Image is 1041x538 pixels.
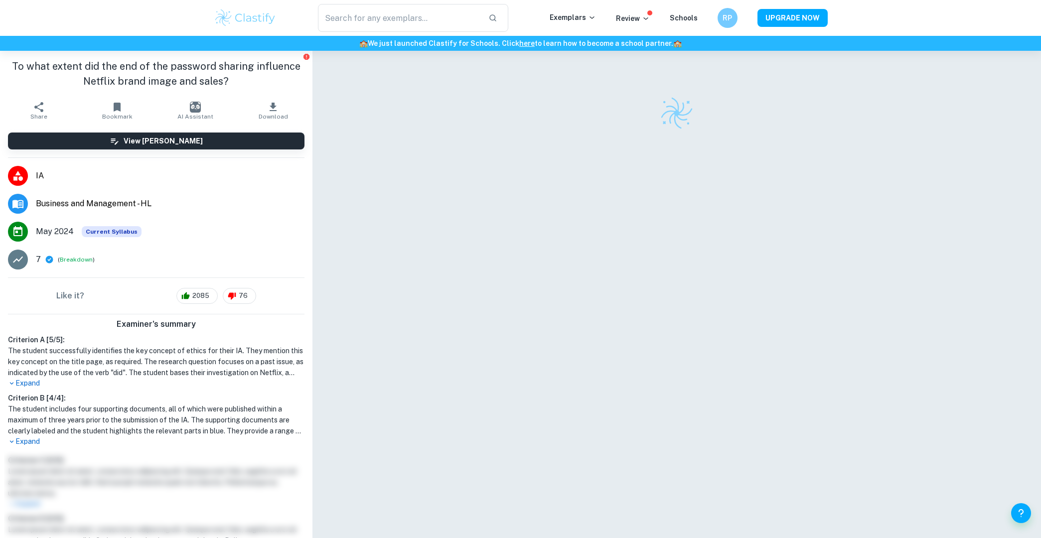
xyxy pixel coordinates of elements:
h6: We just launched Clastify for Schools. Click to learn how to become a school partner. [2,38,1039,49]
div: 76 [223,288,256,304]
h6: View [PERSON_NAME] [124,135,203,146]
span: Current Syllabus [82,226,142,237]
button: AI Assistant [156,97,234,125]
input: Search for any exemplars... [318,4,481,32]
h1: The student includes four supporting documents, all of which were published within a maximum of t... [8,403,304,436]
h1: The student successfully identifies the key concept of ethics for their IA. They mention this key... [8,345,304,378]
h6: Criterion A [ 5 / 5 ]: [8,334,304,345]
p: Exemplars [550,12,596,23]
h1: To what extent did the end of the password sharing influence Netflix brand image and sales? [8,59,304,89]
button: Breakdown [60,255,93,264]
span: Business and Management - HL [36,198,304,210]
button: View [PERSON_NAME] [8,133,304,149]
span: Share [30,113,47,120]
img: Clastify logo [214,8,277,28]
button: UPGRADE NOW [757,9,828,27]
span: AI Assistant [177,113,213,120]
span: 76 [233,291,253,301]
button: Download [234,97,312,125]
button: Help and Feedback [1011,503,1031,523]
button: RP [718,8,738,28]
span: Download [259,113,288,120]
span: IA [36,170,304,182]
span: 🏫 [673,39,682,47]
p: 7 [36,254,41,266]
p: Review [616,13,650,24]
h6: RP [722,12,733,23]
div: This exemplar is based on the current syllabus. Feel free to refer to it for inspiration/ideas wh... [82,226,142,237]
img: AI Assistant [190,102,201,113]
span: May 2024 [36,226,74,238]
button: Report issue [303,53,310,60]
a: Schools [670,14,698,22]
h6: Examiner's summary [4,318,308,330]
span: Bookmark [102,113,133,120]
button: Bookmark [78,97,156,125]
span: 2085 [187,291,215,301]
h6: Like it? [56,290,84,302]
h6: Criterion B [ 4 / 4 ]: [8,393,304,403]
img: Clastify logo [659,96,694,131]
span: ( ) [58,255,95,265]
a: here [519,39,535,47]
div: 2085 [176,288,218,304]
p: Expand [8,436,304,447]
span: 🏫 [359,39,368,47]
p: Expand [8,378,304,389]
